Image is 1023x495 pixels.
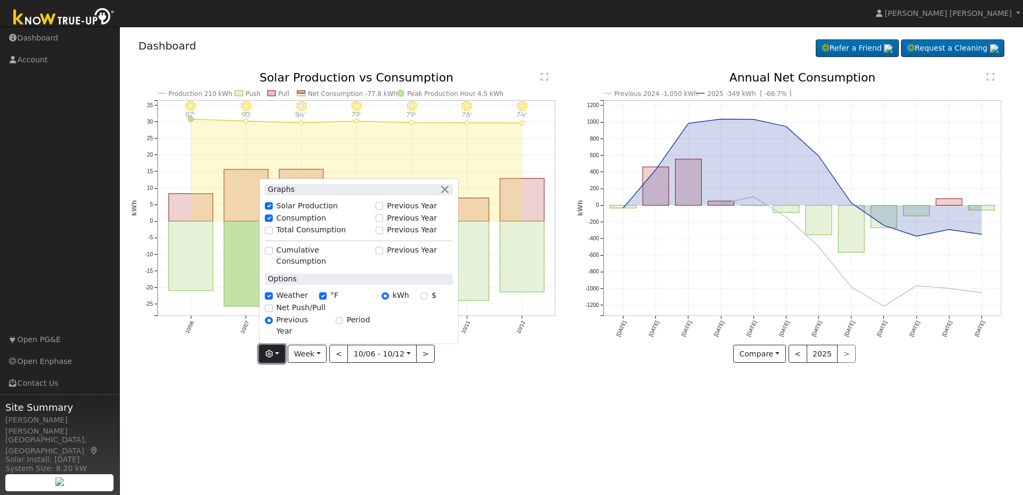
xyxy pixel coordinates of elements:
text: kWh [131,200,138,216]
button: 10/06 - 10/12 [347,345,417,363]
text: -1200 [585,302,599,308]
rect: onclick="" [904,206,930,216]
label: Graphs [265,184,295,195]
circle: onclick="" [784,125,789,129]
input: Consumption [265,215,272,222]
circle: onclick="" [654,168,658,172]
i: 10/09 - Clear [351,101,362,112]
p: 79° [347,111,366,117]
label: Net Push/Pull [277,303,326,314]
text: 600 [590,152,599,158]
input: Total Consumption [265,226,272,234]
input: Previous Year [376,247,383,254]
label: Consumption [277,213,326,224]
text: 200 [590,186,599,192]
a: Map [90,447,99,455]
circle: onclick="" [719,202,723,206]
label: Previous Year [387,213,437,224]
text: kWh [577,200,584,216]
label: $ [432,290,436,302]
circle: onclick="" [409,120,413,125]
circle: onclick="" [914,284,919,288]
input: Cumulative Consumption [265,247,272,254]
text: [DATE] [745,320,758,337]
text: Net Consumption -77.8 kWh [307,90,397,98]
text: Pull [278,90,289,98]
i: 10/08 - Clear [296,101,306,112]
text: -400 [588,236,599,241]
text: [DATE] [941,320,953,337]
text: 30 [147,119,153,125]
text: 10/11 [460,320,471,335]
text: 10/07 [239,320,250,335]
rect: onclick="" [445,198,489,222]
label: Cumulative Consumption [277,245,370,267]
rect: onclick="" [969,206,995,210]
text: [DATE] [876,320,888,337]
input: Previous Year [376,202,383,210]
label: Previous Year [387,200,437,212]
text: [DATE] [680,320,693,337]
rect: onclick="" [610,206,636,208]
a: Request a Cleaning [901,39,1004,58]
text: -15 [145,268,153,274]
button: < [329,345,348,363]
div: [PERSON_NAME] [PERSON_NAME] [5,415,114,437]
rect: onclick="" [168,194,213,222]
rect: onclick="" [168,222,213,291]
rect: onclick="" [708,201,734,206]
circle: onclick="" [849,201,854,205]
rect: onclick="" [224,169,268,221]
div: [GEOGRAPHIC_DATA], [GEOGRAPHIC_DATA] [5,434,114,457]
rect: onclick="" [279,169,323,222]
rect: onclick="" [643,167,669,205]
img: retrieve [990,44,998,53]
rect: onclick="" [500,178,544,221]
circle: onclick="" [980,232,984,237]
p: 76° [458,111,476,117]
input: kWh [381,292,389,299]
input: Weather [265,292,272,299]
text: 1200 [587,102,599,108]
rect: onclick="" [936,199,962,205]
p: 87° [181,111,200,117]
text: Previous 2024 -1,050 kWh [614,90,698,98]
button: Compare [733,345,786,363]
span: [PERSON_NAME] [PERSON_NAME] [885,9,1012,18]
div: Solar Install: [DATE] [5,454,114,465]
input: °F [319,292,327,299]
span: Site Summary [5,400,114,415]
text: Solar Production vs Consumption [259,71,453,84]
i: 10/10 - Clear [407,101,417,112]
label: Previous Year [387,245,437,256]
label: Period [347,315,370,326]
circle: onclick="" [914,234,919,239]
i: 10/12 - Clear [517,101,527,112]
circle: onclick="" [784,215,789,219]
label: Solar Production [277,200,338,212]
img: retrieve [884,44,892,53]
text: Push [245,90,260,98]
circle: onclick="" [947,228,952,232]
input: Solar Production [265,202,272,210]
rect: onclick="" [871,206,897,228]
img: retrieve [55,477,64,486]
input: $ [420,292,428,299]
circle: onclick="" [817,154,821,158]
circle: onclick="" [621,206,626,210]
text:  [987,72,994,81]
circle: onclick="" [882,304,886,309]
p: 90° [237,111,255,117]
p: 74° [513,111,531,117]
text: 10/06 [184,320,195,335]
text: [DATE] [648,320,660,337]
rect: onclick="" [676,159,702,206]
text: -1000 [585,286,599,291]
text: -20 [145,285,153,290]
label: Total Consumption [277,225,346,236]
text: [DATE] [713,320,725,337]
text: 10 [147,185,153,191]
rect: onclick="" [445,222,489,301]
text: [DATE] [843,320,856,337]
text: 0 [596,202,599,208]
